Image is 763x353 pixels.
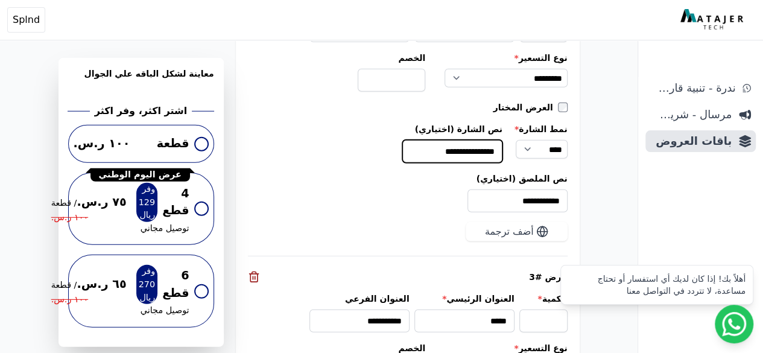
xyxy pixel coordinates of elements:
[162,267,189,302] span: 6 قطع
[68,68,214,94] h3: معاينة لشكل الباقه علي الجوال
[13,13,40,27] span: Splnd
[90,168,190,182] div: عرض اليوم الوطني
[414,293,514,305] label: العنوان الرئيسي
[7,7,45,33] button: Splnd
[51,198,77,208] bdi: / قطعة
[650,133,732,150] span: باقات العروض
[519,293,568,305] label: الكمية
[568,273,746,297] div: أهلاً بك! إذا كان لديك أي استفسار أو تحتاج مساعدة، لا تتردد في التواصل معنا
[248,271,568,283] div: عرض #3
[51,211,88,224] span: ١٠٠ ر.س.
[514,123,568,135] label: نمط الشارة
[493,101,558,113] label: العرض المختار
[136,265,157,304] span: وفر 270 ريال
[51,293,88,307] span: ١٠٠ ر.س.
[402,123,502,135] label: نص الشارة (اختياري)
[51,276,127,293] span: ٦٥ ر.س.
[74,135,130,153] span: ١٠٠ ر.س.
[309,293,410,305] label: العنوان الفرعي
[445,52,567,64] label: نوع التسعير
[95,104,187,118] h2: اشتر اكثر، وفر اكثر
[141,304,189,317] span: توصيل مجاني
[51,280,77,290] bdi: / قطعة
[157,135,189,153] span: قطعة
[141,222,189,235] span: توصيل مجاني
[358,52,425,64] label: الخصم
[136,183,157,222] span: وفر 129 ريال
[51,194,127,211] span: ٧٥ ر.س.
[650,106,732,123] span: مرسال - شريط دعاية
[485,224,534,239] span: أضف ترجمة
[248,173,568,185] label: نص الملصق (اختياري)
[650,80,735,97] span: ندرة - تنبية قارب علي النفاذ
[680,9,746,31] img: MatajerTech Logo
[466,222,568,241] button: أضف ترجمة
[162,185,189,220] span: 4 قطع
